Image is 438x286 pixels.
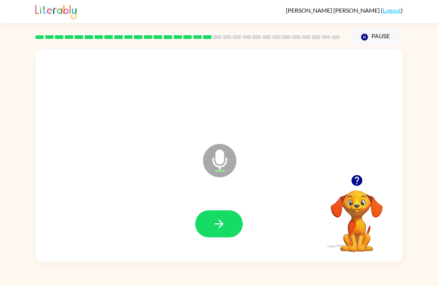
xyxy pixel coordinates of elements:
[286,7,381,14] span: [PERSON_NAME] [PERSON_NAME]
[35,3,76,19] img: Literably
[320,179,394,253] video: Your browser must support playing .mp4 files to use Literably. Please try using another browser.
[349,29,403,46] button: Pause
[286,7,403,14] div: ( )
[383,7,401,14] a: Logout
